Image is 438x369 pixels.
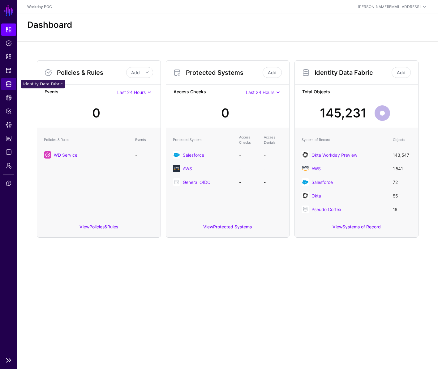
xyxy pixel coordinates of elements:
a: Pseudo Cortex [311,207,341,212]
a: Data Lens [1,119,16,131]
td: 55 [390,189,414,202]
a: Policy Lens [1,105,16,117]
a: Okta [311,193,321,198]
img: svg+xml;base64,PHN2ZyB3aWR0aD0iNjQiIGhlaWdodD0iNjQiIHZpZXdCb3g9IjAgMCA2NCA2NCIgZmlsbD0ibm9uZSIgeG... [173,165,180,172]
img: svg+xml;base64,PHN2ZyB4bWxucz0iaHR0cDovL3d3dy53My5vcmcvMjAwMC9zdmciIHhtbG5zOnhsaW5rPSJodHRwOi8vd3... [302,165,309,172]
img: svg+xml;base64,PHN2ZyB3aWR0aD0iNjQiIGhlaWdodD0iNjQiIHZpZXdCb3g9IjAgMCA2NCA2NCIgZmlsbD0ibm9uZSIgeG... [302,192,309,199]
td: - [261,162,286,175]
td: - [236,175,261,189]
h3: Policies & Rules [57,69,126,76]
td: - [236,162,261,175]
a: Policies [1,37,16,49]
h3: Protected Systems [186,69,262,76]
span: Reports [6,135,12,142]
td: 1,541 [390,162,414,175]
th: Access Denials [261,132,286,148]
a: CAEP Hub [1,91,16,104]
span: Policies [6,40,12,46]
strong: Access Checks [174,88,246,96]
a: AWS [311,166,321,171]
th: Protected System [170,132,236,148]
span: Dashboard [6,27,12,33]
a: Protected Systems [1,64,16,77]
td: - [261,148,286,162]
div: View [295,220,418,237]
span: Last 24 Hours [117,90,146,95]
span: CAEP Hub [6,95,12,101]
span: Policy Lens [6,108,12,114]
div: View [166,220,290,237]
a: Salesforce [183,152,204,158]
a: Add [263,67,282,78]
a: Reports [1,132,16,145]
a: Okta Workday Preview [311,152,357,158]
a: Salesforce [311,180,333,185]
td: 72 [390,175,414,189]
td: - [132,148,157,162]
a: Snippets [1,51,16,63]
a: Policies [89,224,105,229]
a: Systems of Record [342,224,381,229]
a: Add [392,67,411,78]
a: Dashboard [1,23,16,36]
th: Access Checks [236,132,261,148]
th: Policies & Rules [41,132,132,148]
h2: Dashboard [27,20,72,30]
div: 145,231 [320,104,367,122]
a: Identity Data Fabric [1,78,16,90]
img: svg+xml;base64,PHN2ZyB3aWR0aD0iNjQiIGhlaWdodD0iNjQiIHZpZXdCb3g9IjAgMCA2NCA2NCIgZmlsbD0ibm9uZSIgeG... [302,151,309,159]
span: Admin [6,163,12,169]
span: Support [6,180,12,186]
span: Logs [6,149,12,155]
span: Last 24 Hours [246,90,274,95]
h3: Identity Data Fabric [315,69,390,76]
div: 0 [92,104,100,122]
a: Rules [107,224,118,229]
div: View & [37,220,161,237]
a: AWS [183,166,192,171]
div: [PERSON_NAME][EMAIL_ADDRESS] [358,4,421,10]
img: svg+xml;base64,PHN2ZyB3aWR0aD0iNjQiIGhlaWdodD0iNjQiIHZpZXdCb3g9IjAgMCA2NCA2NCIgZmlsbD0ibm9uZSIgeG... [302,178,309,186]
strong: Total Objects [302,88,411,96]
td: 16 [390,202,414,216]
a: Admin [1,159,16,172]
img: svg+xml;base64,PHN2ZyB3aWR0aD0iNjQiIGhlaWdodD0iNjQiIHZpZXdCb3g9IjAgMCA2NCA2NCIgZmlsbD0ibm9uZSIgeG... [173,151,180,159]
a: General OIDC [183,180,210,185]
span: Snippets [6,54,12,60]
th: System of Record [298,132,390,148]
a: Workday POC [27,4,52,9]
div: Identity Data Fabric [21,80,65,88]
td: 143,547 [390,148,414,162]
td: - [261,175,286,189]
div: 0 [221,104,229,122]
a: WD Service [54,152,77,158]
span: Add [131,70,140,75]
span: Identity Data Fabric [6,81,12,87]
span: Data Lens [6,122,12,128]
a: Logs [1,146,16,158]
a: Protected Systems [213,224,252,229]
span: Protected Systems [6,67,12,74]
th: Events [132,132,157,148]
strong: Events [45,88,117,96]
td: - [236,148,261,162]
a: SGNL [4,4,14,17]
th: Objects [390,132,414,148]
